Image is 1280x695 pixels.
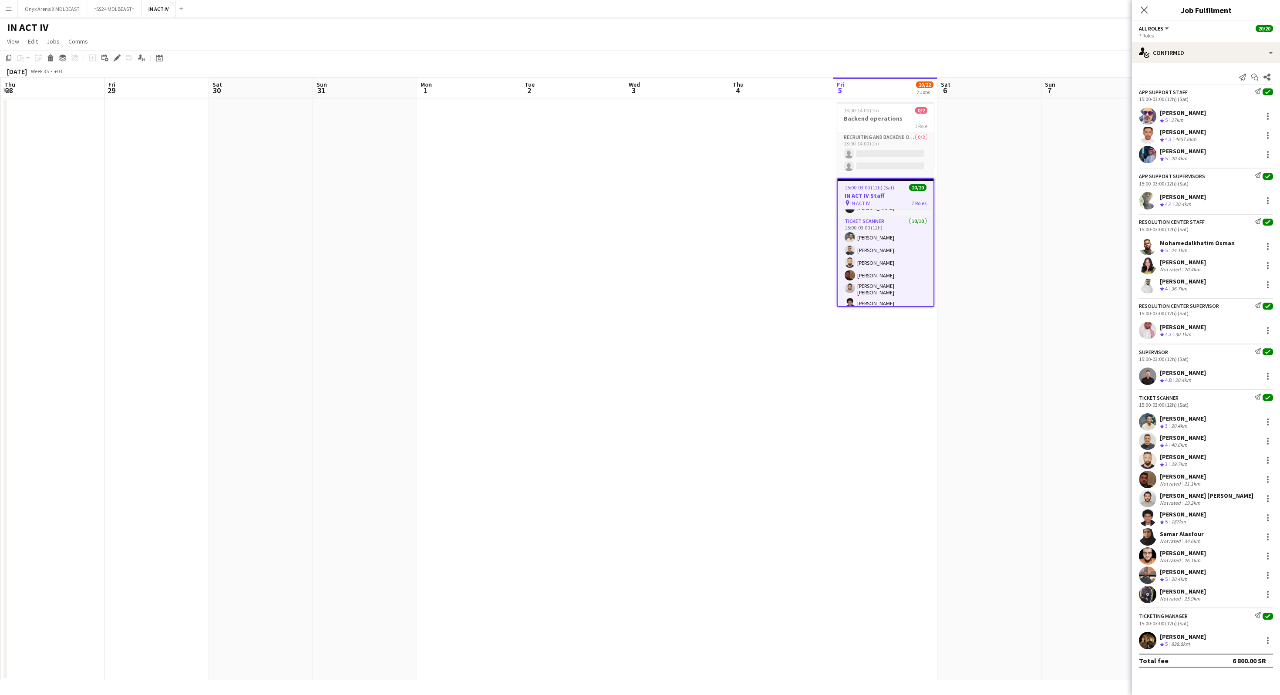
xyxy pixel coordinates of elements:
[1165,442,1168,448] span: 4
[1165,461,1168,467] span: 3
[141,0,176,17] button: IN ACT IV
[3,36,23,47] a: View
[1169,155,1189,162] div: 20.4km
[1173,201,1193,208] div: 20.4km
[7,37,19,45] span: View
[4,81,15,88] span: Thu
[837,102,934,175] div: 13:00-14:00 (1h)0/2Backend operations1 RoleRecruiting and Backend operating0/213:00-14:00 (1h)
[108,81,115,88] span: Fri
[1182,266,1202,273] div: 20.4km
[1139,180,1273,187] div: 15:00-03:00 (12h) (Sat)
[1160,538,1182,544] div: Not rated
[1169,285,1189,293] div: 36.7km
[1139,96,1273,102] div: 15:00-03:00 (12h) (Sat)
[1044,85,1055,95] span: 7
[916,89,933,95] div: 2 Jobs
[915,123,927,129] span: 1 Role
[1139,173,1205,179] div: App Support Supervisors
[1160,530,1204,538] div: Samar Alasfour
[1160,510,1206,518] div: [PERSON_NAME]
[940,85,950,95] span: 6
[1182,557,1202,563] div: 26.1km
[627,85,640,95] span: 3
[1173,377,1193,384] div: 20.4km
[845,184,894,191] span: 15:00-03:00 (12h) (Sat)
[1169,518,1188,526] div: 187km
[1256,25,1273,32] span: 20/20
[1182,480,1202,487] div: 21.1km
[916,81,933,88] span: 20/22
[1165,641,1168,647] span: 5
[1169,442,1189,449] div: 40.6km
[68,37,88,45] span: Comms
[1160,568,1206,576] div: [PERSON_NAME]
[1165,285,1168,292] span: 4
[1160,147,1206,155] div: [PERSON_NAME]
[1160,193,1206,201] div: [PERSON_NAME]
[54,68,62,74] div: +03
[1139,226,1273,233] div: 15:00-03:00 (12h) (Sat)
[47,37,60,45] span: Jobs
[1182,499,1202,506] div: 19.2km
[733,81,744,88] span: Thu
[1182,595,1202,602] div: 25.9km
[1165,422,1168,429] span: 3
[1160,277,1206,285] div: [PERSON_NAME]
[1169,247,1189,254] div: 24.1km
[1132,42,1280,63] div: Confirmed
[1173,331,1193,338] div: 30.1km
[1160,549,1206,557] div: [PERSON_NAME]
[837,178,934,307] app-job-card: 15:00-03:00 (12h) (Sat)20/20IN ACT IV Staff IN ACT IV7 Roles[PERSON_NAME]Supervisor1/115:00-03:00...
[28,37,38,45] span: Edit
[1160,266,1182,273] div: Not rated
[1165,201,1172,207] span: 4.4
[838,192,933,199] h3: IN ACT IV Staff
[419,85,432,95] span: 1
[24,36,41,47] a: Edit
[1165,155,1168,162] span: 5
[1160,595,1182,602] div: Not rated
[1160,557,1182,563] div: Not rated
[1160,239,1235,247] div: Mohamedalkhatim Osman
[1160,453,1206,461] div: [PERSON_NAME]
[1160,323,1206,331] div: [PERSON_NAME]
[1139,219,1205,225] div: Resolution Center Staff
[1139,356,1273,362] div: 15:00-03:00 (12h) (Sat)
[18,0,87,17] button: Onyx Arena X MDLBEAST
[1165,518,1168,525] span: 5
[1182,538,1202,544] div: 34.6km
[1160,434,1206,442] div: [PERSON_NAME]
[1139,32,1273,39] div: 7 Roles
[629,81,640,88] span: Wed
[1139,613,1188,619] div: Ticketing Manager
[850,200,870,206] span: IN ACT IV
[1160,128,1206,136] div: [PERSON_NAME]
[1139,303,1219,309] div: Resolution Center Supervisor
[1160,499,1182,506] div: Not rated
[1160,369,1206,377] div: [PERSON_NAME]
[1165,247,1168,253] span: 5
[1165,331,1172,337] span: 4.3
[1139,25,1163,32] span: All roles
[212,81,222,88] span: Sat
[523,85,535,95] span: 2
[3,85,15,95] span: 28
[107,85,115,95] span: 29
[87,0,141,17] button: *SS24 MDLBEAST*
[844,107,879,114] span: 13:00-14:00 (1h)
[7,21,48,34] h1: IN ACT IV
[1169,641,1192,648] div: 838.8km
[1160,587,1206,595] div: [PERSON_NAME]
[1169,422,1189,430] div: 20.4km
[1169,117,1185,124] div: 27km
[837,132,934,175] app-card-role: Recruiting and Backend operating0/213:00-14:00 (1h)
[1233,656,1266,665] div: 6 800.00 SR
[941,81,950,88] span: Sat
[7,67,27,76] div: [DATE]
[1139,89,1188,95] div: App Support Staff
[1139,25,1170,32] button: All roles
[731,85,744,95] span: 4
[1165,377,1172,383] span: 4.8
[1139,395,1179,401] div: Ticket Scanner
